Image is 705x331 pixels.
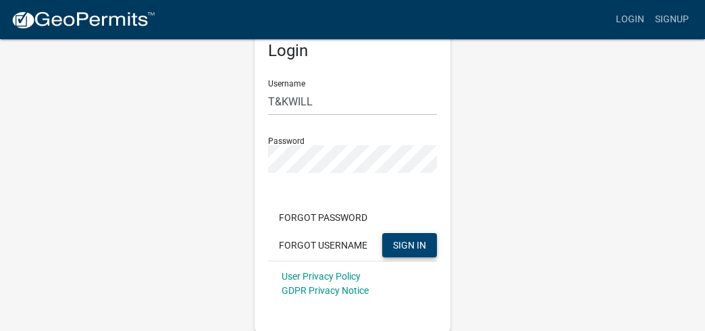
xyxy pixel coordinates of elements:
span: SIGN IN [393,239,426,250]
a: GDPR Privacy Notice [282,285,369,296]
a: Signup [650,7,694,32]
button: Forgot Username [268,233,378,257]
a: User Privacy Policy [282,271,361,282]
button: Forgot Password [268,205,378,230]
h5: Login [268,41,437,61]
a: Login [610,7,650,32]
button: SIGN IN [382,233,437,257]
